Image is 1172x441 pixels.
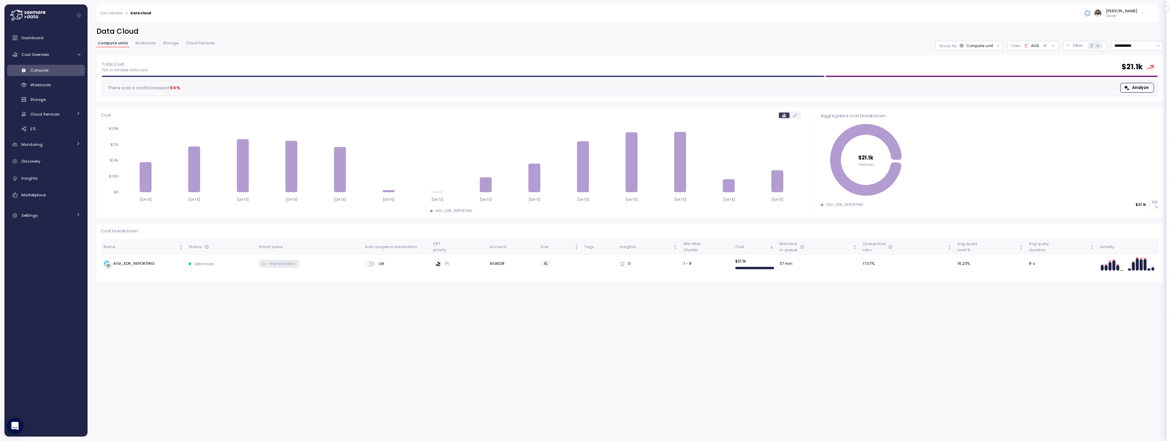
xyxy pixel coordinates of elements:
a: Discovery [7,155,85,168]
img: ACg8ocLskjvUhBDgxtSFCRx4ztb74ewwa1VrVEuDBD_Ho1mrTsQB-QE=s96-c [1094,10,1101,17]
a: ETL [7,123,85,134]
p: 2 [1090,42,1093,49]
div: Not sorted [947,245,952,249]
div: Aggregated cost breakdown [821,112,1158,119]
button: Analyze [1120,83,1154,93]
span: 17.07 % [863,261,875,267]
div: Avg query duration [1029,241,1089,253]
tspan: $700 [109,174,119,179]
p: Cost breakdown [101,228,1159,234]
div: 46 % [170,85,180,91]
a: Settings [7,209,85,223]
tspan: [DATE] [286,197,297,202]
tspan: [DATE] [528,197,540,202]
span: Storage [30,97,46,102]
p: Owner [1106,14,1137,18]
p: $21.1k [1136,202,1146,207]
th: Max timein queueNot sorted [777,239,860,255]
img: 68790ce639d2d68da1992664.PNG [1084,10,1091,17]
p: View: [1011,43,1021,48]
div: Auto suspend automation [365,244,428,250]
a: Dashboard [7,31,85,45]
div: Status [189,244,253,250]
div: Not sorted [179,245,183,249]
div: Insights [620,244,672,250]
tspan: [DATE] [431,197,443,202]
div: Cost [735,244,768,250]
span: Cloud Services [186,41,215,45]
span: Unpredictable [269,260,295,268]
a: Cloud Services [7,108,85,120]
tspan: $1.4k [110,158,119,163]
tspan: [DATE] [723,197,735,202]
tspan: Total cost [859,162,874,167]
th: Avg queryload %Not sorted [955,239,1026,255]
button: Filter2 [1063,41,1107,51]
span: Marketplace [21,192,46,198]
a: Compute [7,65,85,76]
span: Discovery [21,158,40,164]
tspan: $21.1k [859,154,874,161]
div: Smart pulse [259,244,359,250]
span: Compute units [98,41,128,45]
button: Collapse navigation [75,13,83,18]
span: Workloads [135,41,156,45]
span: 16.23 % [957,261,970,267]
tspan: [DATE] [577,197,589,202]
span: ETL [30,126,36,132]
a: Marketplace [7,188,85,202]
div: Size [540,244,573,250]
div: Not sorted [574,245,579,249]
div: AIGI_EDR_REPORTING [435,209,473,213]
p: Flat vs variable data costs [102,68,148,73]
a: Insights [7,171,85,185]
th: Avg querydurationNot sorted [1026,239,1097,255]
p: 100 % [1149,200,1157,209]
a: Workloads [7,79,85,91]
div: > [125,11,128,16]
div: Not sorted [852,245,857,249]
tspan: [DATE] [480,197,492,202]
div: AIGI_EDR_REPORTING [826,202,863,207]
p: Filter [1073,42,1083,49]
tspan: [DATE] [383,197,395,202]
div: Data cloud [130,12,151,15]
div: Sorted descending [769,245,774,249]
span: Monitoring [21,142,43,147]
div: AIGI_EDR_REPORTING [113,261,154,267]
div: [PERSON_NAME] [1106,8,1137,14]
p: Group by: [939,43,957,48]
div: Tags [584,244,614,250]
button: Clear value [1042,43,1048,49]
span: Insights [21,176,38,181]
div: Not sorted [1019,245,1023,249]
span: Workloads [30,82,51,88]
div: There was a cost increase of [106,85,180,91]
h2: $ 21.1k [1122,62,1143,72]
div: OPT priority [433,241,484,253]
div: Name [104,244,178,250]
tspan: [DATE] [188,197,200,202]
div: Activity [1100,244,1156,250]
td: 8 s [1026,255,1097,273]
tspan: $2.1k [110,142,119,147]
div: Open Intercom Messenger [7,418,23,434]
button: Unpredictable [259,260,299,268]
a: Monitoring [7,138,85,151]
span: Cost Overview [21,52,49,57]
span: XL [544,260,548,267]
td: 1 - 8 [681,255,732,273]
div: Compute unit [966,43,993,48]
tspan: [DATE] [674,197,686,202]
div: Not sorted [673,245,678,249]
span: Settings [21,213,38,218]
span: Compute [30,67,48,73]
tspan: [DATE] [334,197,346,202]
div: Not sorted [1090,245,1095,249]
p: Cost [101,112,111,119]
tspan: [DATE] [140,197,152,202]
tspan: [DATE] [237,197,249,202]
span: Analyze [1132,83,1148,92]
th: CostSorted descending [732,239,777,255]
span: Dashboard [21,35,44,41]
